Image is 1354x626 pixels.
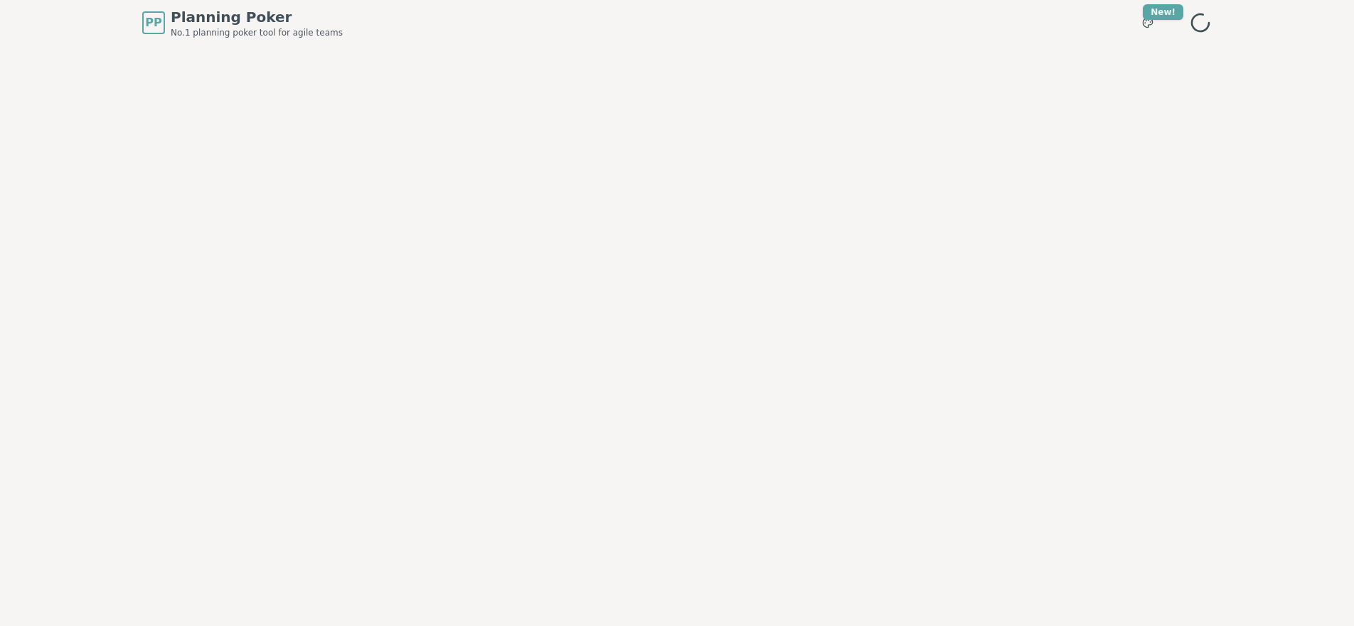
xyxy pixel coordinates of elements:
div: New! [1143,4,1183,20]
button: New! [1135,10,1161,36]
a: PPPlanning PokerNo.1 planning poker tool for agile teams [142,7,343,38]
span: Planning Poker [171,7,343,27]
span: No.1 planning poker tool for agile teams [171,27,343,38]
span: PP [145,14,161,31]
